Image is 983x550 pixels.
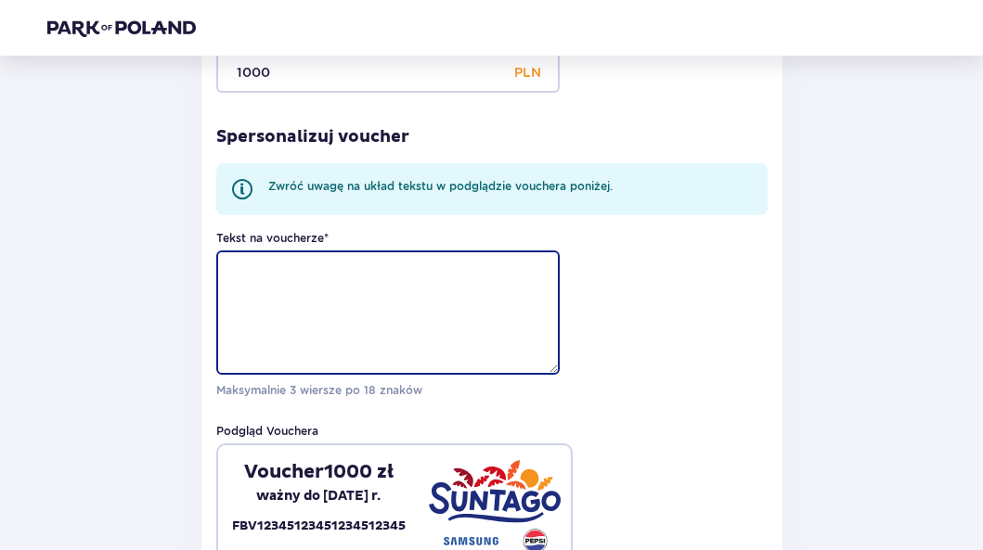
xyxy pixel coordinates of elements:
p: Podgląd Vouchera [216,423,318,440]
p: ważny do [DATE] r. [256,484,381,508]
p: Voucher 1000 zł [244,460,394,484]
label: Tekst na voucherze * [216,230,329,247]
img: Park of Poland logo [47,19,196,37]
p: Zwróć uwagę na układ tekstu w podglądzie vouchera poniżej. [268,178,613,195]
p: FBV12345123451234512345 [232,516,406,537]
p: PLN [514,52,541,93]
p: Maksymalnie 3 wiersze po 18 znaków [216,382,560,399]
p: Spersonalizuj voucher [216,126,409,148]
